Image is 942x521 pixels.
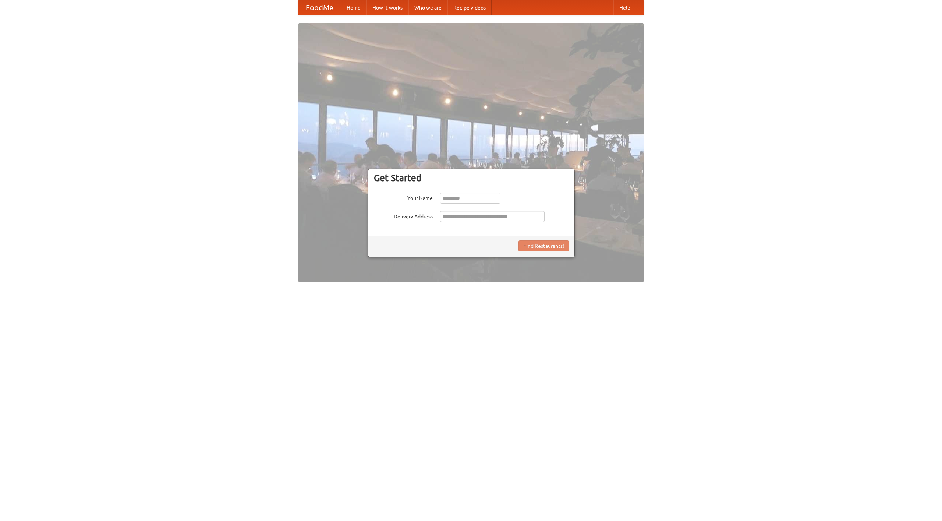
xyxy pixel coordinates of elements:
a: How it works [366,0,408,15]
a: FoodMe [298,0,341,15]
a: Home [341,0,366,15]
label: Your Name [374,193,433,202]
h3: Get Started [374,172,569,183]
a: Who we are [408,0,447,15]
label: Delivery Address [374,211,433,220]
button: Find Restaurants! [518,240,569,251]
a: Recipe videos [447,0,492,15]
a: Help [613,0,636,15]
